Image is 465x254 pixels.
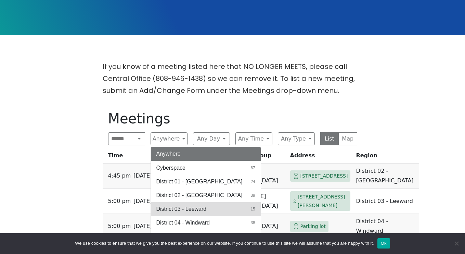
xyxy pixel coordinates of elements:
td: District 04 - Windward [353,214,419,239]
span: 4:45 PM [108,171,131,181]
h1: Meetings [108,110,357,127]
p: If you know of a meeting listed here that NO LONGER MEETS, please call Central Office (808-946-14... [103,61,363,97]
button: District 04 - Windward38 results [151,216,261,230]
span: [DATE] [133,221,152,231]
span: 38 results [250,220,255,226]
th: Address [287,151,353,164]
th: Region [353,151,419,164]
button: Map [338,132,357,145]
button: Any Day [193,132,230,145]
td: District 02 - [GEOGRAPHIC_DATA] [353,164,419,189]
button: Cyberspace67 results [151,161,261,175]
button: District 01 - [GEOGRAPHIC_DATA]24 results [151,175,261,189]
span: 5:00 PM [108,221,131,231]
span: Cyberspace [156,164,185,172]
span: 39 results [250,192,255,198]
button: Any Time [235,132,272,145]
button: Search [134,132,145,145]
th: Time [103,151,155,164]
span: Parking lot [300,222,326,231]
span: District 09 - [GEOGRAPHIC_DATA] [156,232,243,241]
span: [STREET_ADDRESS][PERSON_NAME] [298,193,348,209]
span: 24 results [250,179,255,185]
button: District 09 - [GEOGRAPHIC_DATA]22 results [151,230,261,243]
span: [DATE] [133,196,152,206]
button: District 02 - [GEOGRAPHIC_DATA]39 results [151,189,261,202]
span: [STREET_ADDRESS] [300,172,348,180]
button: Ok [377,238,390,249]
span: We use cookies to ensure that we give you the best experience on our website. If you continue to ... [75,240,374,247]
button: Anywhere [151,132,188,145]
span: District 01 - [GEOGRAPHIC_DATA] [156,178,243,186]
button: List [320,132,339,145]
span: 5:00 PM [108,196,131,206]
td: District 03 - Leeward [353,189,419,214]
span: District 04 - Windward [156,219,210,227]
span: District 03 - Leeward [156,205,207,213]
button: Any Type [278,132,315,145]
input: Search [108,132,134,145]
button: Anywhere [151,147,261,161]
span: [DATE] [133,171,152,181]
span: District 02 - [GEOGRAPHIC_DATA] [156,191,243,199]
button: District 03 - Leeward15 results [151,202,261,216]
span: No [453,240,460,247]
span: 67 results [250,165,255,171]
span: 15 results [250,206,255,212]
